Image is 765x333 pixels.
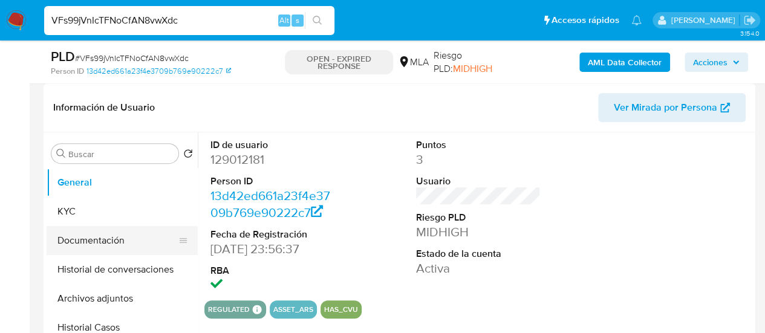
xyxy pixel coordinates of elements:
h1: Información de Usuario [53,102,155,114]
dd: MIDHIGH [416,224,541,241]
b: Person ID [51,66,84,77]
button: KYC [47,197,198,226]
a: Salir [743,14,756,27]
button: Acciones [685,53,748,72]
dd: 129012181 [210,151,336,168]
div: MLA [398,56,429,69]
button: has_cvu [324,307,358,312]
span: Accesos rápidos [552,14,619,27]
input: Buscar [68,149,174,160]
button: AML Data Collector [579,53,670,72]
a: 13d42ed661a23f4e3709b769e90222c7 [86,66,231,77]
p: OPEN - EXPIRED RESPONSE [285,50,393,74]
button: regulated [208,307,250,312]
button: Buscar [56,149,66,158]
span: # VFs99jVnIcTFNoCfAN8vwXdc [75,52,189,64]
button: Documentación [47,226,188,255]
p: gabriela.sanchez@mercadolibre.com [671,15,739,26]
dt: Person ID [210,175,336,188]
dd: Activa [416,260,541,277]
button: asset_ars [273,307,313,312]
button: Archivos adjuntos [47,284,198,313]
button: Volver al orden por defecto [183,149,193,162]
span: MIDHIGH [453,62,492,76]
span: Ver Mirada por Persona [614,93,717,122]
dd: 3 [416,151,541,168]
button: Ver Mirada por Persona [598,93,746,122]
a: 13d42ed661a23f4e3709b769e90222c7 [210,187,330,221]
dt: Fecha de Registración [210,228,336,241]
dd: [DATE] 23:56:37 [210,241,336,257]
span: Riesgo PLD: [434,49,514,75]
button: search-icon [305,12,330,29]
span: 3.154.0 [740,28,759,38]
button: Historial de conversaciones [47,255,198,284]
a: Notificaciones [631,15,642,25]
dt: ID de usuario [210,138,336,152]
span: s [296,15,299,26]
dt: Usuario [416,175,541,188]
dt: Estado de la cuenta [416,247,541,260]
span: Acciones [693,53,728,72]
dt: Puntos [416,138,541,152]
button: General [47,168,198,197]
span: Alt [279,15,289,26]
b: PLD [51,47,75,66]
dt: RBA [210,264,336,277]
b: AML Data Collector [588,53,662,72]
input: Buscar usuario o caso... [44,13,334,28]
dt: Riesgo PLD [416,211,541,224]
